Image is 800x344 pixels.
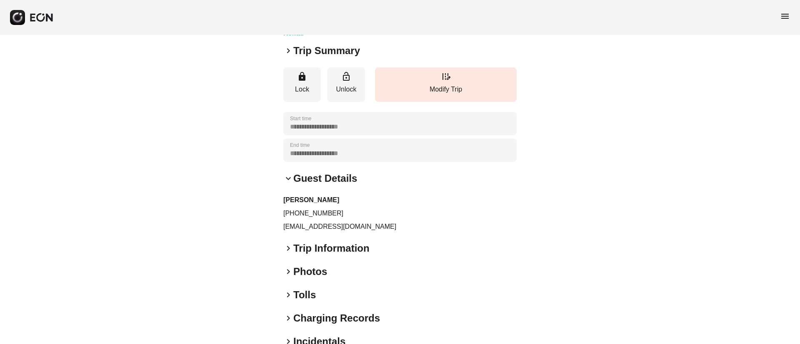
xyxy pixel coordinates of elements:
p: [EMAIL_ADDRESS][DOMAIN_NAME] [283,222,517,232]
span: menu [780,11,790,21]
p: Lock [287,84,317,94]
p: Unlock [332,84,361,94]
p: Modify Trip [379,84,512,94]
span: edit_road [441,72,451,82]
p: [PHONE_NUMBER] [283,208,517,218]
span: keyboard_arrow_right [283,243,293,253]
h2: Charging Records [293,312,380,325]
span: keyboard_arrow_down [283,173,293,183]
button: Unlock [327,67,365,102]
span: keyboard_arrow_right [283,313,293,323]
span: lock [297,72,307,82]
h2: Guest Details [293,172,357,185]
span: lock_open [341,72,351,82]
span: keyboard_arrow_right [283,46,293,56]
button: Modify Trip [375,67,517,102]
button: Lock [283,67,321,102]
h2: Trip Information [293,242,370,255]
h2: Tolls [293,288,316,302]
h2: Photos [293,265,327,278]
span: keyboard_arrow_right [283,267,293,277]
h3: [PERSON_NAME] [283,195,517,205]
span: keyboard_arrow_right [283,290,293,300]
h2: Trip Summary [293,44,360,57]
